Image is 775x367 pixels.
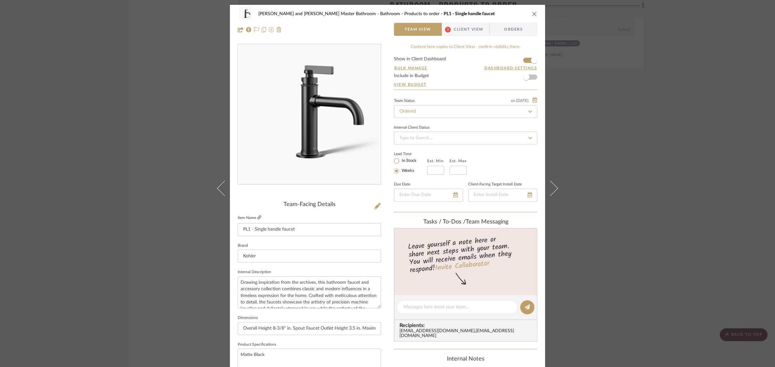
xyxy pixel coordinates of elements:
img: 50cb14c9-3470-4e89-b48f-d0cd822ed79e_436x436.jpg [239,45,379,184]
input: Enter the dimensions of this item [238,322,381,335]
button: close [532,11,537,17]
label: Est. Min [427,159,444,163]
label: Client-Facing Target Install Date [468,183,522,186]
label: Item Name [238,215,261,221]
span: 3 [445,27,451,33]
label: Product Specifications [238,343,276,346]
span: [DATE] [515,98,529,103]
button: Bulk Manage [394,65,428,71]
label: Due Date [394,183,410,186]
a: Invite Collaborator [435,258,490,274]
span: Team View [405,23,431,36]
img: Remove from project [276,27,282,32]
input: Type to Search… [394,132,537,144]
span: Tasks / To-Dos / [423,219,466,225]
div: Internal Client Status [394,126,429,129]
input: Type to Search… [394,105,537,118]
span: Recipients: [399,322,534,328]
label: Internal Description [238,271,271,274]
div: [EMAIL_ADDRESS][DOMAIN_NAME] , [EMAIL_ADDRESS][DOMAIN_NAME] [399,329,534,339]
span: Client View [454,23,483,36]
span: Bathroom - Products to order [380,12,444,16]
div: Internal Notes [394,356,537,363]
img: 50cb14c9-3470-4e89-b48f-d0cd822ed79e_48x40.jpg [238,7,253,20]
div: 0 [238,45,381,184]
div: Team Status [394,99,415,103]
label: Brand [238,244,248,247]
label: Est. Max [449,159,467,163]
button: Dashboard Settings [484,65,537,71]
label: In Stock [400,158,417,164]
div: Content here copies to Client View - confirm visibility there. [394,44,537,50]
label: Weeks [400,168,414,174]
input: Enter Item Name [238,223,381,236]
div: Team-Facing Details [238,201,381,208]
span: on [511,99,515,103]
mat-radio-group: Select item type [394,157,427,175]
span: Orders [497,23,530,36]
a: View Budget [394,82,537,87]
input: Enter Brand [238,250,381,263]
label: Lead Time [394,151,427,157]
input: Enter Install Date [468,189,537,202]
span: PL1 - Single handle faucet [444,12,495,16]
div: team Messaging [394,219,537,226]
input: Enter Due Date [394,189,463,202]
label: Dimensions [238,316,258,320]
div: Leave yourself a note here or share next steps with your team. You will receive emails when they ... [393,233,538,276]
span: [PERSON_NAME] and [PERSON_NAME] Master Bathroom [258,12,380,16]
